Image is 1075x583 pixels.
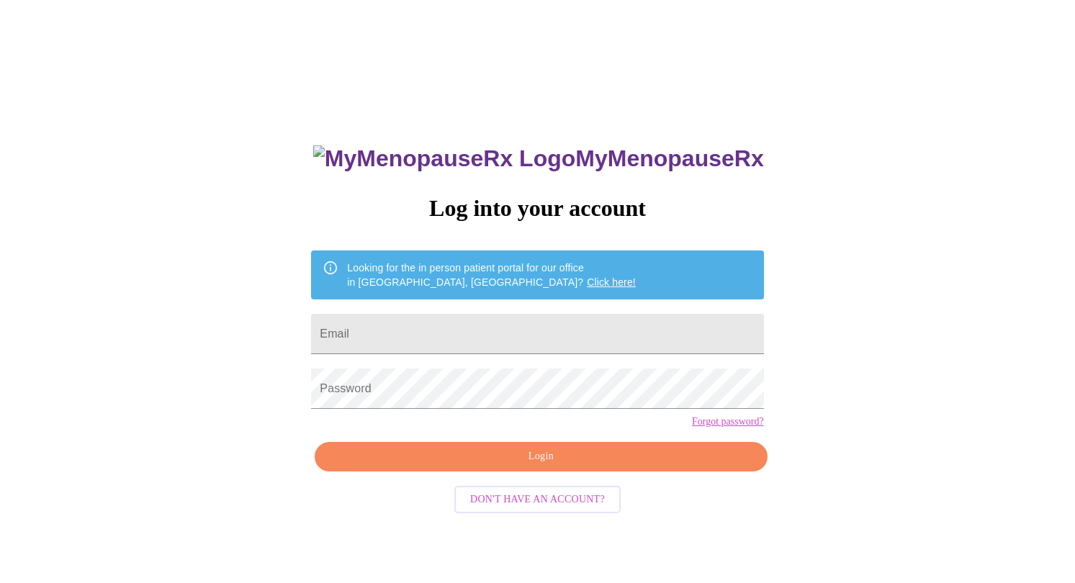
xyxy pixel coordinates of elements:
a: Click here! [587,276,636,288]
span: Login [331,448,750,466]
button: Don't have an account? [454,486,621,514]
h3: Log into your account [311,195,763,222]
img: MyMenopauseRx Logo [313,145,575,172]
h3: MyMenopauseRx [313,145,764,172]
a: Forgot password? [692,416,764,428]
span: Don't have an account? [470,491,605,509]
div: Looking for the in person patient portal for our office in [GEOGRAPHIC_DATA], [GEOGRAPHIC_DATA]? [347,255,636,295]
a: Don't have an account? [451,492,624,504]
button: Login [315,442,767,471]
